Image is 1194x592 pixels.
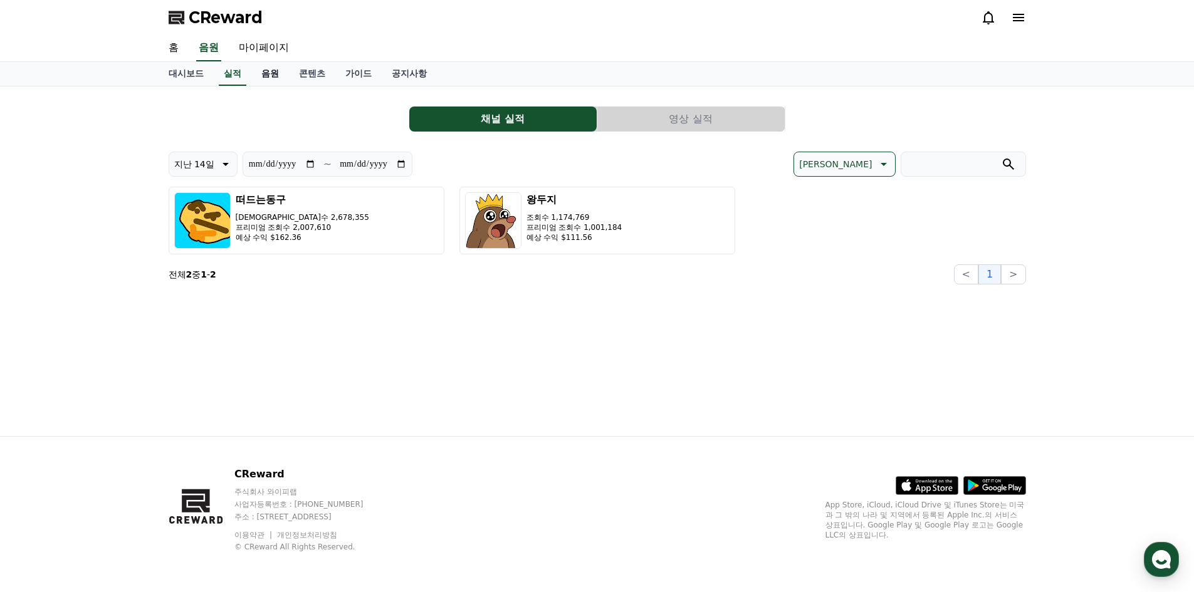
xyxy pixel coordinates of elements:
[234,487,387,497] p: 주식회사 와이피랩
[459,187,735,254] button: 왕두지 조회수 1,174,769 프리미엄 조회수 1,001,184 예상 수익 $111.56
[234,512,387,522] p: 주소 : [STREET_ADDRESS]
[83,397,162,428] a: 대화
[236,222,369,232] p: 프리미엄 조회수 2,007,610
[159,62,214,86] a: 대시보드
[169,268,216,281] p: 전체 중 -
[1001,264,1025,284] button: >
[234,542,387,552] p: © CReward All Rights Reserved.
[526,192,622,207] h3: 왕두지
[174,192,231,249] img: 떠드는동구
[39,416,47,426] span: 홈
[526,212,622,222] p: 조회수 1,174,769
[162,397,241,428] a: 설정
[289,62,335,86] a: 콘텐츠
[954,264,978,284] button: <
[251,62,289,86] a: 음원
[219,62,246,86] a: 실적
[382,62,437,86] a: 공지사항
[201,269,207,279] strong: 1
[186,269,192,279] strong: 2
[799,155,872,173] p: [PERSON_NAME]
[229,35,299,61] a: 마이페이지
[825,500,1026,540] p: App Store, iCloud, iCloud Drive 및 iTunes Store는 미국과 그 밖의 나라 및 지역에서 등록된 Apple Inc.의 서비스 상표입니다. Goo...
[335,62,382,86] a: 가이드
[236,212,369,222] p: [DEMOGRAPHIC_DATA]수 2,678,355
[793,152,895,177] button: [PERSON_NAME]
[409,106,597,132] button: 채널 실적
[234,499,387,509] p: 사업자등록번호 : [PHONE_NUMBER]
[169,8,263,28] a: CReward
[597,106,785,132] button: 영상 실적
[169,152,238,177] button: 지난 14일
[4,397,83,428] a: 홈
[526,222,622,232] p: 프리미엄 조회수 1,001,184
[189,8,263,28] span: CReward
[194,416,209,426] span: 설정
[236,192,369,207] h3: 떠드는동구
[159,35,189,61] a: 홈
[234,531,274,539] a: 이용약관
[210,269,216,279] strong: 2
[115,417,130,427] span: 대화
[465,192,521,249] img: 왕두지
[174,155,214,173] p: 지난 14일
[277,531,337,539] a: 개인정보처리방침
[234,467,387,482] p: CReward
[323,157,332,172] p: ~
[409,106,597,132] a: 채널 실적
[196,35,221,61] a: 음원
[526,232,622,242] p: 예상 수익 $111.56
[169,187,444,254] button: 떠드는동구 [DEMOGRAPHIC_DATA]수 2,678,355 프리미엄 조회수 2,007,610 예상 수익 $162.36
[978,264,1001,284] button: 1
[236,232,369,242] p: 예상 수익 $162.36
[597,106,785,132] a: 영상 실적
